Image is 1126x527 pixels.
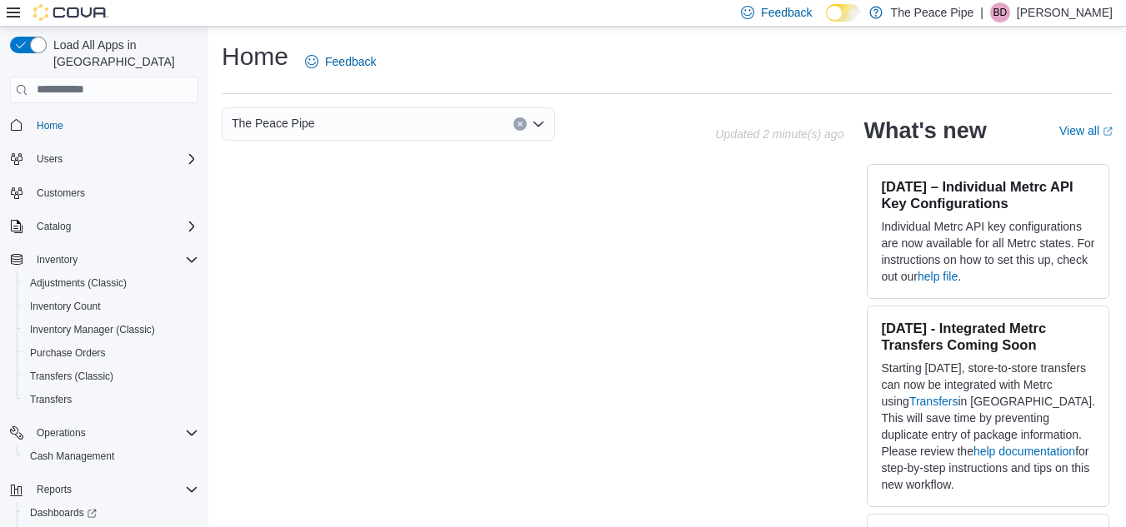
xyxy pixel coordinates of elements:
[37,220,71,233] span: Catalog
[23,390,198,410] span: Transfers
[30,506,97,520] span: Dashboards
[17,295,205,318] button: Inventory Count
[30,149,69,169] button: Users
[973,445,1075,458] a: help documentation
[23,446,121,466] a: Cash Management
[881,320,1095,353] h3: [DATE] - Integrated Metrc Transfers Coming Soon
[30,346,106,360] span: Purchase Orders
[23,446,198,466] span: Cash Management
[17,318,205,341] button: Inventory Manager (Classic)
[23,273,198,293] span: Adjustments (Classic)
[30,450,114,463] span: Cash Management
[30,300,101,313] span: Inventory Count
[30,480,198,500] span: Reports
[30,370,113,383] span: Transfers (Classic)
[3,181,205,205] button: Customers
[232,113,315,133] span: The Peace Pipe
[980,2,983,22] p: |
[30,250,84,270] button: Inventory
[30,116,70,136] a: Home
[17,388,205,411] button: Transfers
[3,147,205,171] button: Users
[30,250,198,270] span: Inventory
[37,186,85,200] span: Customers
[23,343,198,363] span: Purchase Orders
[891,2,974,22] p: The Peace Pipe
[918,270,958,283] a: help file
[37,253,78,266] span: Inventory
[222,40,288,73] h1: Home
[37,152,63,166] span: Users
[30,423,93,443] button: Operations
[3,248,205,271] button: Inventory
[23,390,78,410] a: Transfers
[3,478,205,501] button: Reports
[37,119,63,132] span: Home
[30,115,198,136] span: Home
[993,2,1008,22] span: BD
[37,426,86,440] span: Operations
[17,365,205,388] button: Transfers (Classic)
[30,480,78,500] button: Reports
[715,127,843,141] p: Updated 2 minute(s) ago
[3,215,205,238] button: Catalog
[17,271,205,295] button: Adjustments (Classic)
[37,483,72,496] span: Reports
[23,366,120,386] a: Transfers (Classic)
[23,503,198,523] span: Dashboards
[298,45,383,78] a: Feedback
[23,296,108,316] a: Inventory Count
[1103,127,1113,137] svg: External link
[532,117,545,131] button: Open list of options
[30,149,198,169] span: Users
[761,4,812,21] span: Feedback
[990,2,1010,22] div: Brandon Duthie
[17,341,205,365] button: Purchase Orders
[3,421,205,445] button: Operations
[30,216,198,236] span: Catalog
[30,182,198,203] span: Customers
[23,343,113,363] a: Purchase Orders
[23,503,103,523] a: Dashboards
[30,183,92,203] a: Customers
[1059,124,1113,137] a: View allExternal link
[513,117,527,131] button: Clear input
[863,117,986,144] h2: What's new
[909,395,958,408] a: Transfers
[30,423,198,443] span: Operations
[23,320,198,340] span: Inventory Manager (Classic)
[30,323,155,336] span: Inventory Manager (Classic)
[30,216,78,236] button: Catalog
[17,501,205,525] a: Dashboards
[47,37,198,70] span: Load All Apps in [GEOGRAPHIC_DATA]
[1017,2,1113,22] p: [PERSON_NAME]
[23,296,198,316] span: Inventory Count
[30,393,72,406] span: Transfers
[23,366,198,386] span: Transfers (Classic)
[881,360,1095,493] p: Starting [DATE], store-to-store transfers can now be integrated with Metrc using in [GEOGRAPHIC_D...
[3,113,205,137] button: Home
[30,276,127,290] span: Adjustments (Classic)
[23,273,133,293] a: Adjustments (Classic)
[33,4,108,21] img: Cova
[325,53,376,70] span: Feedback
[826,4,861,22] input: Dark Mode
[881,178,1095,211] h3: [DATE] – Individual Metrc API Key Configurations
[17,445,205,468] button: Cash Management
[881,218,1095,285] p: Individual Metrc API key configurations are now available for all Metrc states. For instructions ...
[23,320,162,340] a: Inventory Manager (Classic)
